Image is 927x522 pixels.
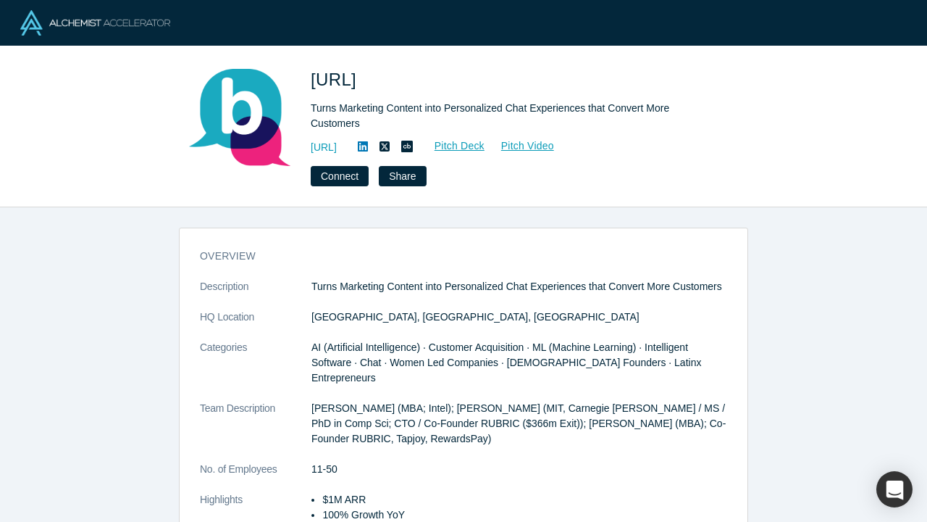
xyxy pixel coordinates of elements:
dt: HQ Location [200,310,311,340]
h3: overview [200,249,707,264]
dt: Team Description [200,401,311,462]
button: Connect [311,166,369,186]
li: $1M ARR [322,492,727,507]
a: [URL] [311,140,337,155]
dt: Categories [200,340,311,401]
button: Share [379,166,426,186]
p: [PERSON_NAME] (MBA; Intel); [PERSON_NAME] (MIT, Carnegie [PERSON_NAME] / MS / PhD in Comp Sci; CT... [311,401,727,447]
img: Botco.ai's Logo [189,67,290,168]
dd: 11-50 [311,462,727,477]
div: Turns Marketing Content into Personalized Chat Experiences that Convert More Customers [311,101,716,131]
dd: [GEOGRAPHIC_DATA], [GEOGRAPHIC_DATA], [GEOGRAPHIC_DATA] [311,310,727,325]
dt: No. of Employees [200,462,311,492]
span: AI (Artificial Intelligence) · Customer Acquisition · ML (Machine Learning) · Intelligent Softwar... [311,341,701,384]
img: Alchemist Logo [20,10,170,36]
dt: Description [200,279,311,310]
a: Pitch Video [485,138,555,154]
a: Pitch Deck [419,138,485,154]
p: Turns Marketing Content into Personalized Chat Experiences that Convert More Customers [311,279,727,294]
span: [URL] [311,70,361,89]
